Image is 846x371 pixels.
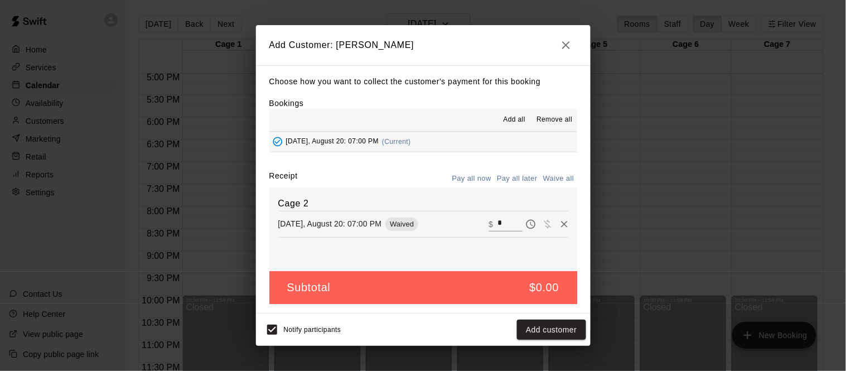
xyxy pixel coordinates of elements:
[269,133,286,150] button: Added - Collect Payment
[540,170,577,187] button: Waive all
[536,114,572,126] span: Remove all
[504,114,526,126] span: Add all
[284,326,341,334] span: Notify participants
[496,111,532,129] button: Add all
[278,196,568,211] h6: Cage 2
[278,218,382,229] p: [DATE], August 20: 07:00 PM
[269,75,577,89] p: Choose how you want to collect the customer's payment for this booking
[269,132,577,152] button: Added - Collect Payment[DATE], August 20: 07:00 PM(Current)
[382,138,411,146] span: (Current)
[517,320,586,340] button: Add customer
[385,220,418,228] span: Waived
[539,219,556,228] span: Waive payment
[449,170,495,187] button: Pay all now
[269,99,304,108] label: Bookings
[269,170,298,187] label: Receipt
[532,111,577,129] button: Remove all
[529,280,559,295] h5: $0.00
[287,280,331,295] h5: Subtotal
[256,25,591,65] h2: Add Customer: [PERSON_NAME]
[286,138,379,146] span: [DATE], August 20: 07:00 PM
[556,216,573,233] button: Remove
[523,219,539,228] span: Pay later
[494,170,540,187] button: Pay all later
[489,219,494,230] p: $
